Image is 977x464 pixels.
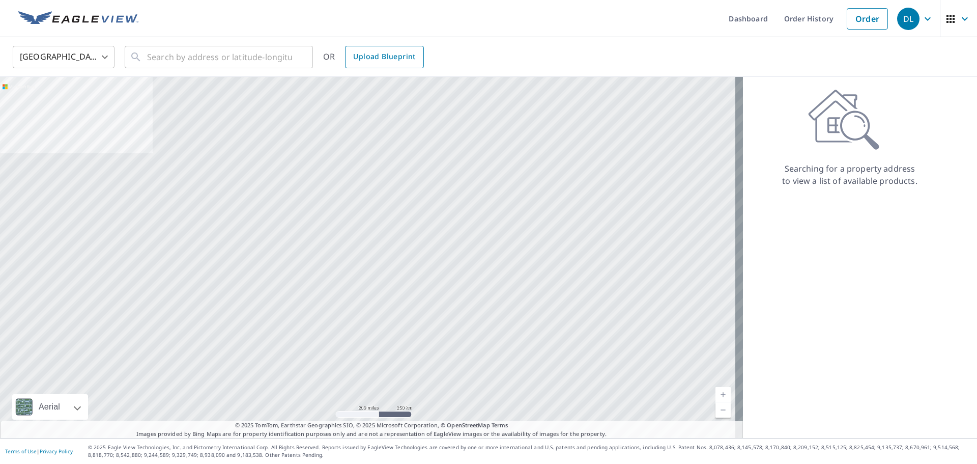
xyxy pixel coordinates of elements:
[323,46,424,68] div: OR
[897,8,919,30] div: DL
[447,421,490,429] a: OpenStreetMap
[40,448,73,455] a: Privacy Policy
[12,394,88,420] div: Aerial
[782,162,918,187] p: Searching for a property address to view a list of available products.
[715,387,731,402] a: Current Level 5, Zoom In
[5,448,37,455] a: Terms of Use
[345,46,423,68] a: Upload Blueprint
[715,402,731,418] a: Current Level 5, Zoom Out
[235,421,508,430] span: © 2025 TomTom, Earthstar Geographics SIO, © 2025 Microsoft Corporation, ©
[88,444,972,459] p: © 2025 Eagle View Technologies, Inc. and Pictometry International Corp. All Rights Reserved. Repo...
[353,50,415,63] span: Upload Blueprint
[18,11,138,26] img: EV Logo
[13,43,114,71] div: [GEOGRAPHIC_DATA]
[5,448,73,454] p: |
[147,43,292,71] input: Search by address or latitude-longitude
[492,421,508,429] a: Terms
[36,394,63,420] div: Aerial
[847,8,888,30] a: Order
